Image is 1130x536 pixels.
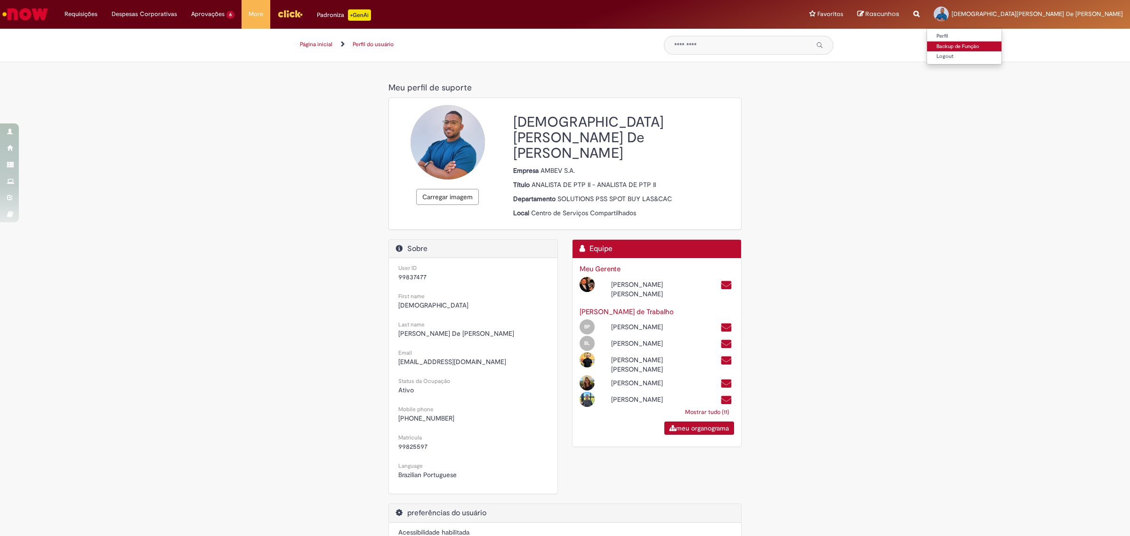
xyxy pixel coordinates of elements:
[398,292,425,300] small: First name
[927,51,1001,62] a: Logout
[396,509,734,518] h2: preferências do usuário
[720,339,732,349] a: Enviar um e-mail para 99835761@ambev.com.br
[191,9,225,19] span: Aprovações
[952,10,1123,18] span: [DEMOGRAPHIC_DATA][PERSON_NAME] De [PERSON_NAME]
[557,195,672,203] span: SOLUTIONS PSS SPOT BUY LAS&CAC
[573,318,699,334] div: Open Profile: Barbara Alves Pereira Pineli
[604,339,699,348] div: [PERSON_NAME]
[398,462,423,470] small: Language
[580,244,734,253] h2: Equipe
[398,273,427,281] span: 99837477
[249,9,263,19] span: More
[513,180,532,189] strong: Título
[580,265,734,273] h3: Meu Gerente
[398,414,454,422] span: [PHONE_NUMBER]
[112,9,177,19] span: Despesas Corporativas
[398,329,514,338] span: [PERSON_NAME] De [PERSON_NAME]
[65,9,97,19] span: Requisições
[398,301,468,309] span: [DEMOGRAPHIC_DATA]
[513,166,541,175] strong: Empresa
[720,280,732,291] a: Enviar um e-mail para 99815170@ambev.com.br
[927,31,1001,41] a: Perfil
[277,7,303,21] img: click_logo_yellow_360x200.png
[513,114,734,161] h2: [DEMOGRAPHIC_DATA][PERSON_NAME] De [PERSON_NAME]
[573,351,699,374] div: Open Profile: Joao Da Costa Dias Junior
[720,395,732,406] a: Enviar um e-mail para 99839144@ambev.com.br
[927,41,1001,52] a: Backup de Função
[226,11,234,19] span: 6
[348,9,371,21] p: +GenAi
[398,357,506,366] span: [EMAIL_ADDRESS][DOMAIN_NAME]
[532,180,656,189] span: ANALISTA DE PTP II - ANALISTA DE PTP II
[1,5,49,24] img: ServiceNow
[513,195,557,203] strong: Departamento
[398,442,428,451] span: 99825597
[680,404,734,421] a: Mostrar tudo (11)
[573,334,699,351] div: Open Profile: Breno Betarelli Lopes
[817,9,843,19] span: Favoritos
[720,322,732,333] a: Enviar um e-mail para 99849429@ambev.com.br
[297,36,650,53] ul: Trilhas de página
[865,9,899,18] span: Rascunhos
[573,390,699,407] div: Open Profile: Leonardo Cardoso
[573,276,699,299] div: Open Profile: Guilherme Augusto Ferraiolo Patrocinio
[573,374,699,390] div: Open Profile: Lara Moccio Breim Solera
[353,41,394,48] a: Perfil do usuário
[720,355,732,366] a: Enviar um e-mail para 99849276@ambev.com.br
[398,471,457,479] span: Brazilian Portuguese
[416,189,479,205] button: Carregar imagem
[604,322,699,332] div: [PERSON_NAME]
[396,244,550,253] h2: Sobre
[388,82,472,93] span: Meu perfil de suporte
[398,434,422,441] small: Matricula
[580,308,734,316] h3: [PERSON_NAME] de Trabalho
[398,406,434,413] small: Mobile phone
[300,41,332,48] a: Página inicial
[398,321,425,328] small: Last name
[857,10,899,19] a: Rascunhos
[317,9,371,21] div: Padroniza
[720,378,732,389] a: Enviar um e-mail para 99825374@ambev.com.br
[513,209,531,217] strong: Local
[398,264,417,272] small: User ID
[664,422,734,435] a: meu organograma
[398,349,412,357] small: Email
[584,324,590,330] span: BP
[541,166,575,175] span: AMBEV S.A.
[604,395,699,404] div: [PERSON_NAME]
[604,280,699,299] div: [PERSON_NAME] [PERSON_NAME]
[604,378,699,388] div: [PERSON_NAME]
[584,340,590,346] span: BL
[398,386,414,394] span: Ativo
[531,209,636,217] span: Centro de Serviços Compartilhados
[398,377,450,385] small: Status da Ocupação
[604,355,699,374] div: [PERSON_NAME] [PERSON_NAME]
